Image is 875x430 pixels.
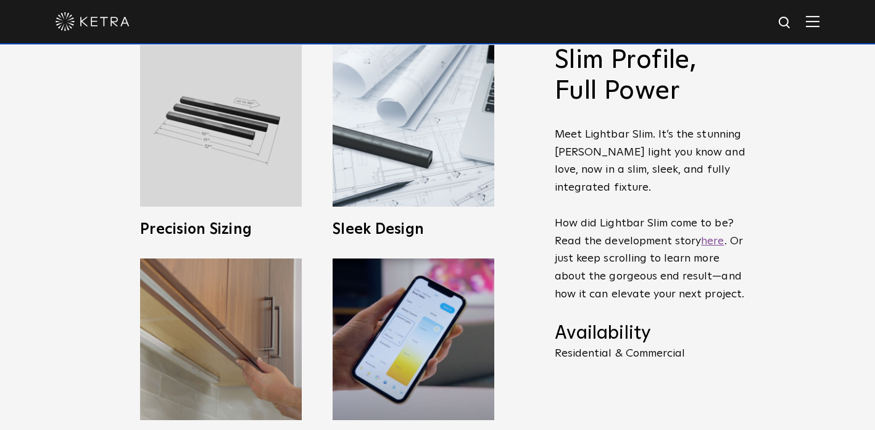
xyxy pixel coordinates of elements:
p: Residential & Commercial [555,348,746,359]
a: here [701,236,724,247]
img: search icon [778,15,793,31]
img: L30_SystemIntegration [333,258,494,420]
h2: Slim Profile, Full Power [555,45,746,107]
img: LS0_Easy_Install [140,258,302,420]
h3: Sleek Design [333,222,494,237]
h3: Precision Sizing [140,222,302,237]
img: Hamburger%20Nav.svg [806,15,819,27]
h4: Availability [555,322,746,345]
img: L30_SlimProfile [333,45,494,207]
img: L30_Custom_Length_Black-2 [140,45,302,207]
img: ketra-logo-2019-white [56,12,130,31]
p: Meet Lightbar Slim. It’s the stunning [PERSON_NAME] light you know and love, now in a slim, sleek... [555,126,746,304]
